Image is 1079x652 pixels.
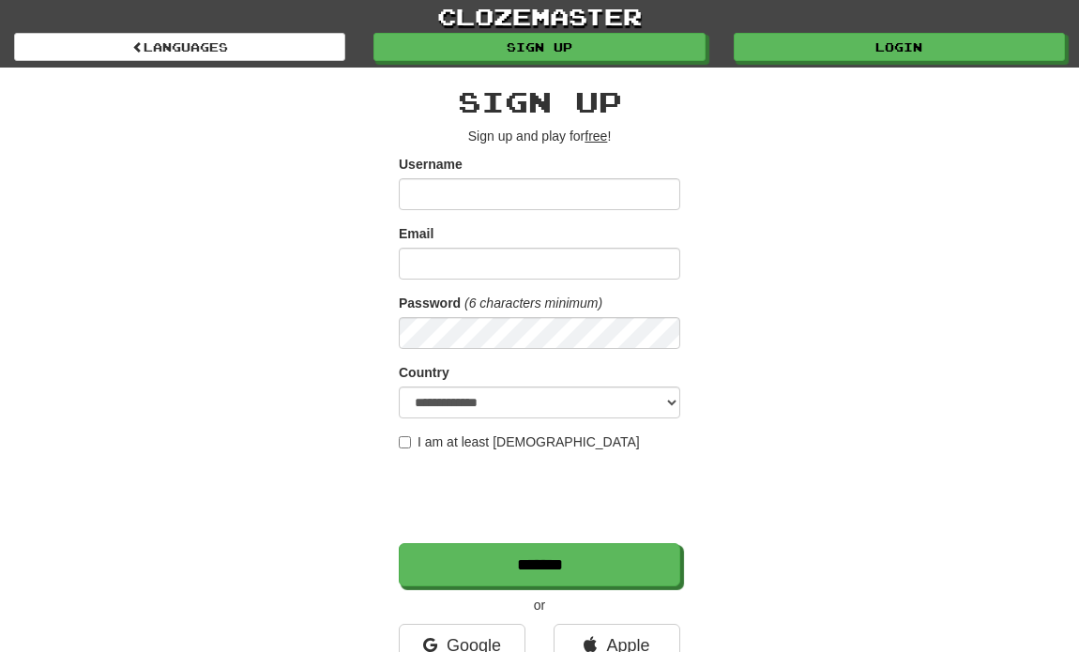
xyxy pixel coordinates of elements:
[399,294,461,312] label: Password
[399,155,463,174] label: Username
[14,33,345,61] a: Languages
[399,86,680,117] h2: Sign up
[399,224,433,243] label: Email
[734,33,1065,61] a: Login
[399,127,680,145] p: Sign up and play for !
[399,596,680,614] p: or
[399,363,449,382] label: Country
[399,461,684,534] iframe: reCAPTCHA
[464,296,602,311] em: (6 characters minimum)
[373,33,705,61] a: Sign up
[585,129,607,144] u: free
[399,432,640,451] label: I am at least [DEMOGRAPHIC_DATA]
[399,436,411,448] input: I am at least [DEMOGRAPHIC_DATA]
